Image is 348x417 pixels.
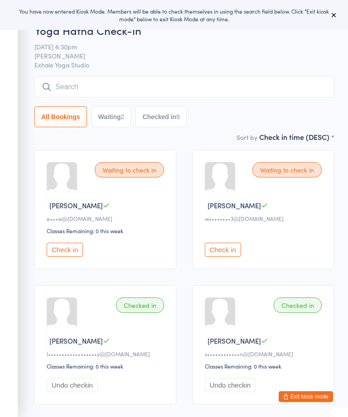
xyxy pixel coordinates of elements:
[34,42,320,51] span: [DATE] 6:30pm
[279,391,333,402] button: Exit kiosk mode
[34,77,334,97] input: Search
[205,362,325,370] div: Classes Remaining: 0 this week
[205,243,241,257] button: Check in
[49,201,103,210] span: [PERSON_NAME]
[14,7,333,23] div: You have now entered Kiosk Mode. Members will be able to check themselves in using the search fie...
[34,23,334,38] h2: Yoga Hatha Check-in
[34,60,334,69] span: Exhale Yoga Studio
[34,106,87,127] button: All Bookings
[208,201,261,210] span: [PERSON_NAME]
[274,297,322,313] div: Checked in
[205,350,325,358] div: s••••••••••••n@[DOMAIN_NAME]
[47,215,167,222] div: e•••w@[DOMAIN_NAME]
[34,51,320,60] span: [PERSON_NAME]
[116,297,164,313] div: Checked in
[47,243,83,257] button: Check in
[252,162,322,177] div: Waiting to check in
[205,378,256,392] button: Undo checkin
[205,215,325,222] div: w••••••••3@[DOMAIN_NAME]
[47,378,98,392] button: Undo checkin
[49,336,103,345] span: [PERSON_NAME]
[92,106,131,127] button: Waiting2
[47,350,167,358] div: l••••••••••••••••••y@[DOMAIN_NAME]
[208,336,261,345] span: [PERSON_NAME]
[259,132,334,142] div: Check in time (DESC)
[135,106,187,127] button: Checked in9
[47,362,167,370] div: Classes Remaining: 0 this week
[176,113,180,120] div: 9
[47,227,167,235] div: Classes Remaining: 0 this week
[121,113,125,120] div: 2
[237,133,257,142] label: Sort by
[95,162,164,177] div: Waiting to check in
